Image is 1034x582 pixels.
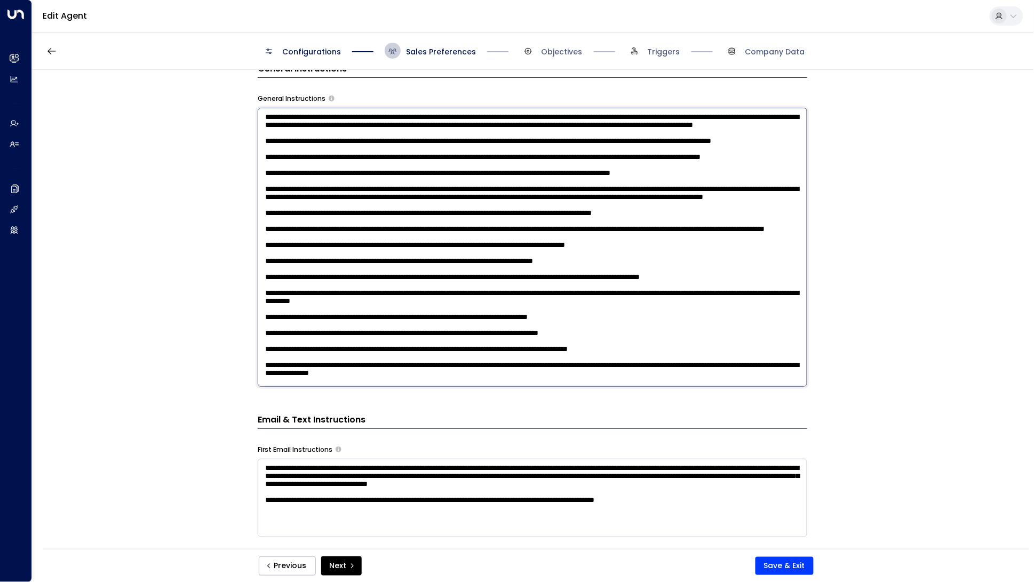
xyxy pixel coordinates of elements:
[258,94,325,103] label: General Instructions
[258,413,807,429] h3: Email & Text Instructions
[745,46,805,57] span: Company Data
[258,445,332,455] label: First Email Instructions
[542,46,583,57] span: Objectives
[336,447,341,452] button: Specify instructions for the agent's first email only, such as introductory content, special offe...
[258,62,807,78] h3: General Instructions
[259,556,316,576] button: Previous
[406,46,476,57] span: Sales Preferences
[755,557,814,575] button: Save & Exit
[648,46,680,57] span: Triggers
[321,556,362,576] button: Next
[282,46,341,57] span: Configurations
[43,10,87,22] a: Edit Agent
[329,95,335,101] button: Provide any specific instructions you want the agent to follow when responding to leads. This app...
